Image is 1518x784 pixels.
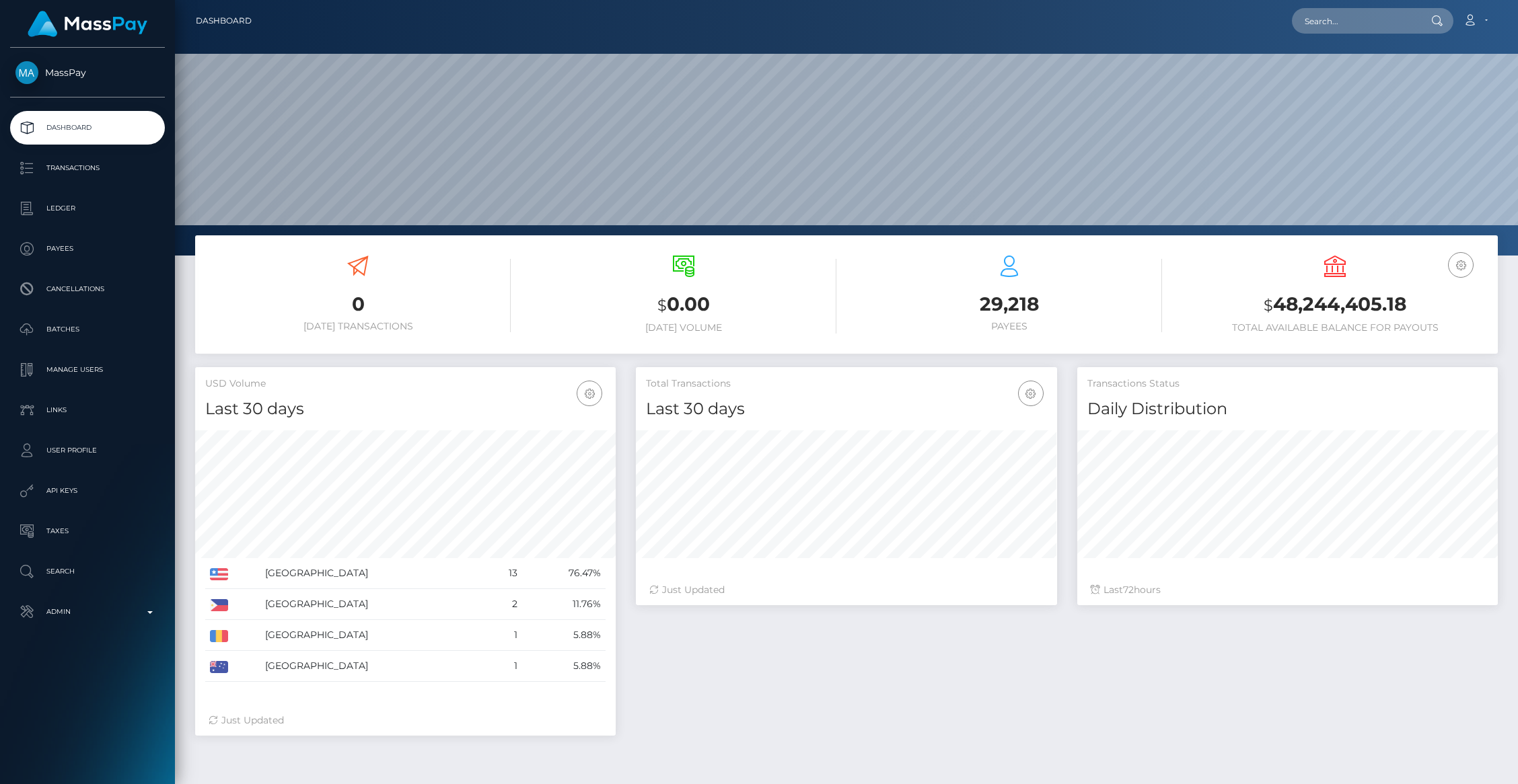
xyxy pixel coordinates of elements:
[15,440,159,461] p: User Profile
[10,313,165,346] a: Batches
[1087,397,1488,421] h4: Daily Distribution
[209,713,602,728] div: Just Updated
[646,397,1046,421] h4: Last 30 days
[486,558,522,589] td: 13
[15,602,159,622] p: Admin
[10,111,165,145] a: Dashboard
[15,319,159,340] p: Batches
[15,400,159,420] p: Links
[205,377,606,391] h5: USD Volume
[15,198,159,219] p: Ledger
[10,434,165,467] a: User Profile
[1182,291,1488,319] h3: 48,244,405.18
[15,239,159,259] p: Payees
[10,272,165,306] a: Cancellations
[205,397,606,421] h4: Last 30 days
[10,192,165,225] a: Ledger
[486,651,522,682] td: 1
[260,589,486,620] td: [GEOGRAPHIC_DATA]
[657,296,667,315] small: $
[15,360,159,380] p: Manage Users
[1264,296,1273,315] small: $
[10,67,165,79] span: MassPay
[210,661,228,673] img: AU.png
[531,322,836,334] h6: [DATE] Volume
[10,595,165,629] a: Admin
[646,377,1046,391] h5: Total Transactions
[522,620,606,651] td: 5.88%
[15,481,159,501] p: API Keys
[15,118,159,138] p: Dashboard
[857,291,1162,317] h3: 29,218
[260,651,486,682] td: [GEOGRAPHIC_DATA]
[10,353,165,387] a: Manage Users
[210,630,228,642] img: RO.png
[10,151,165,185] a: Transactions
[15,158,159,178] p: Transactions
[15,279,159,299] p: Cancellations
[205,321,511,332] h6: [DATE] Transactions
[522,651,606,682] td: 5.88%
[210,568,228,580] img: US.png
[522,558,606,589] td: 76.47%
[522,589,606,620] td: 11.76%
[857,321,1162,332] h6: Payees
[486,589,522,620] td: 2
[1292,8,1418,34] input: Search...
[15,61,38,84] img: MassPay
[531,291,836,319] h3: 0.00
[10,393,165,427] a: Links
[486,620,522,651] td: 1
[1182,322,1488,334] h6: Total Available Balance for Payouts
[1091,583,1484,597] div: Last hours
[15,521,159,541] p: Taxes
[10,474,165,508] a: API Keys
[1087,377,1488,391] h5: Transactions Status
[1123,584,1134,596] span: 72
[205,291,511,317] h3: 0
[260,558,486,589] td: [GEOGRAPHIC_DATA]
[196,7,252,35] a: Dashboard
[210,599,228,611] img: PH.png
[260,620,486,651] td: [GEOGRAPHIC_DATA]
[28,11,147,37] img: MassPay Logo
[649,583,1043,597] div: Just Updated
[10,232,165,266] a: Payees
[10,514,165,548] a: Taxes
[10,555,165,588] a: Search
[15,561,159,582] p: Search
